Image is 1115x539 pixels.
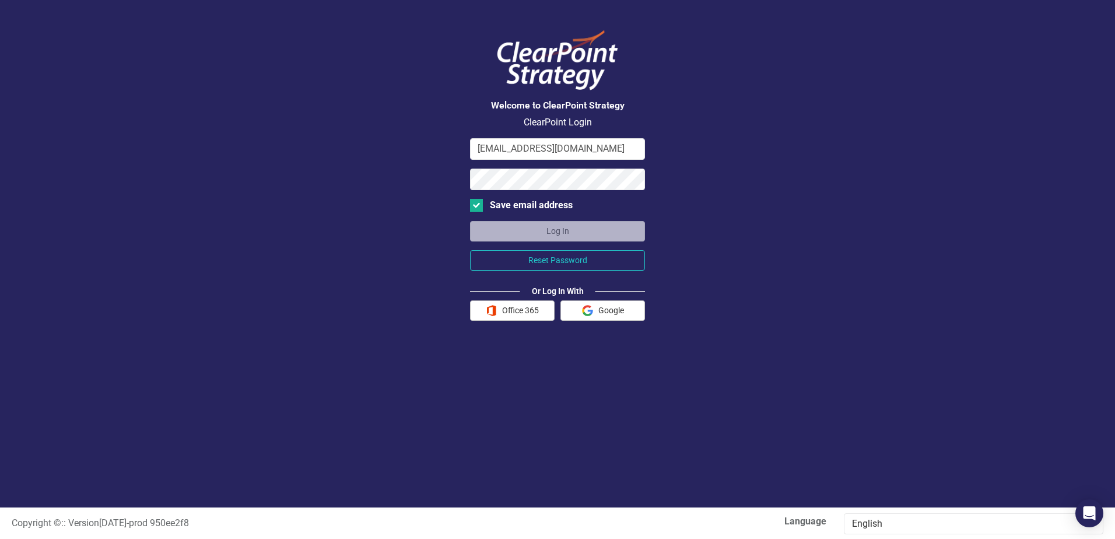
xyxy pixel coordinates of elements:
[852,517,1083,531] div: English
[520,285,595,297] div: Or Log In With
[470,100,645,111] h3: Welcome to ClearPoint Strategy
[582,305,593,316] img: Google
[470,221,645,242] button: Log In
[470,250,645,271] button: Reset Password
[566,515,826,528] label: Language
[470,116,645,129] p: ClearPoint Login
[560,300,645,321] button: Google
[470,300,555,321] button: Office 365
[486,305,497,316] img: Office 365
[488,23,627,97] img: ClearPoint Logo
[470,138,645,160] input: Email Address
[12,517,61,528] span: Copyright ©
[490,199,573,212] div: Save email address
[1075,499,1103,527] div: Open Intercom Messenger
[3,517,557,530] div: :: Version [DATE] - prod 950ee2f8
